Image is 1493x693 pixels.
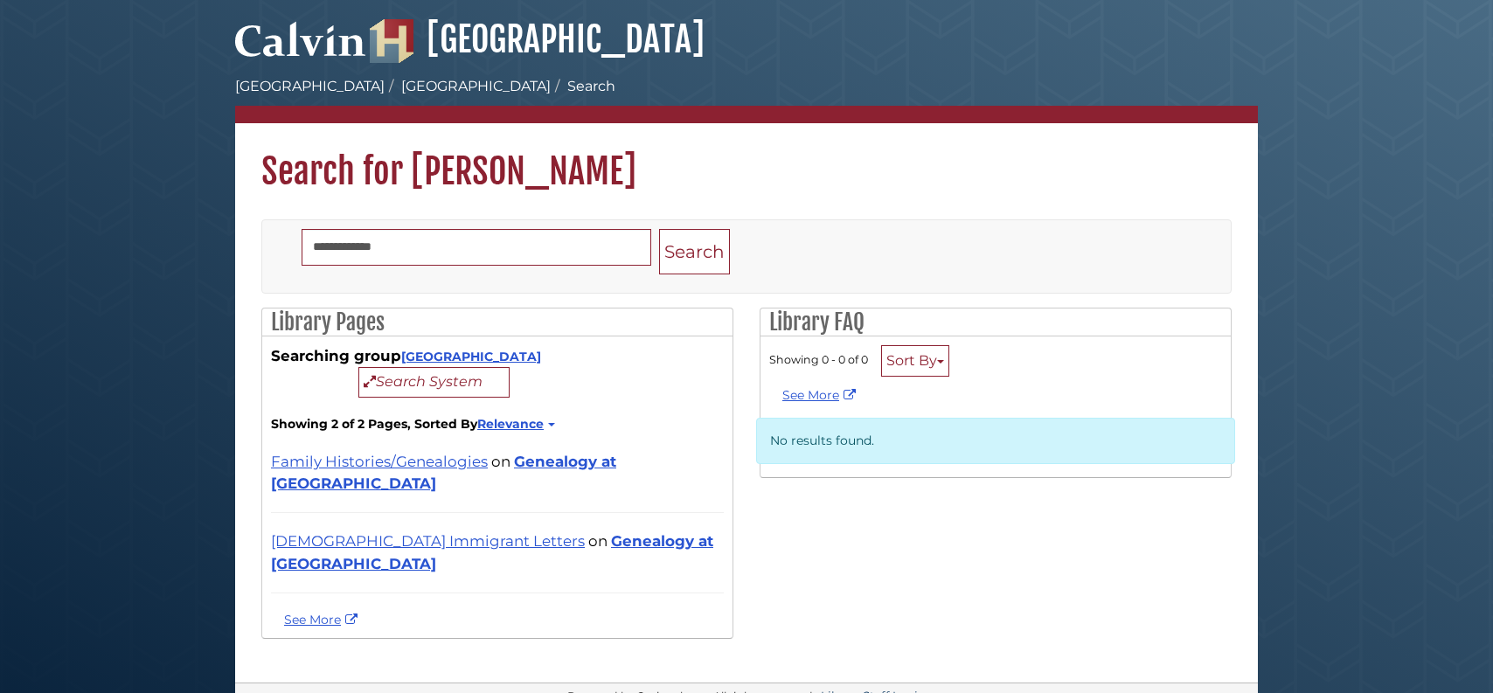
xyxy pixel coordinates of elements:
h2: Library FAQ [760,308,1231,336]
span: on [491,453,510,470]
p: No results found. [756,418,1235,464]
a: Genealogy at [GEOGRAPHIC_DATA] [271,532,713,572]
h1: Search for [PERSON_NAME] [235,123,1258,193]
a: [DEMOGRAPHIC_DATA] Immigrant Letters [271,532,585,550]
span: Showing 0 - 0 of 0 [769,353,868,366]
button: Sort By [881,345,949,377]
span: on [588,532,608,550]
a: Calvin University [235,40,366,56]
nav: breadcrumb [235,76,1258,123]
a: [GEOGRAPHIC_DATA] [235,78,385,94]
a: Family Histories/Genealogies [271,453,488,470]
button: Search [659,229,730,275]
img: Hekman Library Logo [370,19,413,63]
li: Search [551,76,615,97]
img: Calvin [235,14,366,63]
a: [GEOGRAPHIC_DATA] [401,78,551,94]
button: Search System [358,367,510,398]
h2: Library Pages [262,308,733,336]
strong: Showing 2 of 2 Pages, Sorted By [271,415,724,433]
a: [GEOGRAPHIC_DATA] [401,349,541,364]
a: See more Fred Klooster results [284,612,362,627]
a: [GEOGRAPHIC_DATA] [370,17,705,61]
a: Relevance [477,416,552,432]
div: Searching group [271,345,724,398]
a: See More [782,387,860,403]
